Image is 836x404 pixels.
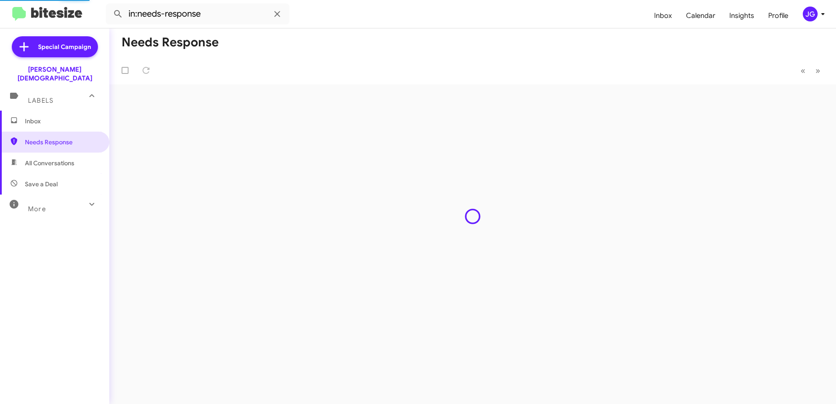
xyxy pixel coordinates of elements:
input: Search [106,3,289,24]
span: Special Campaign [38,42,91,51]
span: « [801,65,805,76]
span: Inbox [25,117,99,125]
button: jg [795,7,826,21]
a: Special Campaign [12,36,98,57]
span: All Conversations [25,159,74,167]
div: jg [803,7,818,21]
a: Profile [761,3,795,28]
a: Calendar [679,3,722,28]
span: Save a Deal [25,180,58,188]
span: More [28,205,46,213]
span: Needs Response [25,138,99,146]
a: Insights [722,3,761,28]
span: Labels [28,97,53,104]
span: » [815,65,820,76]
button: Next [810,62,826,80]
a: Inbox [647,3,679,28]
button: Previous [795,62,811,80]
nav: Page navigation example [796,62,826,80]
h1: Needs Response [122,35,219,49]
